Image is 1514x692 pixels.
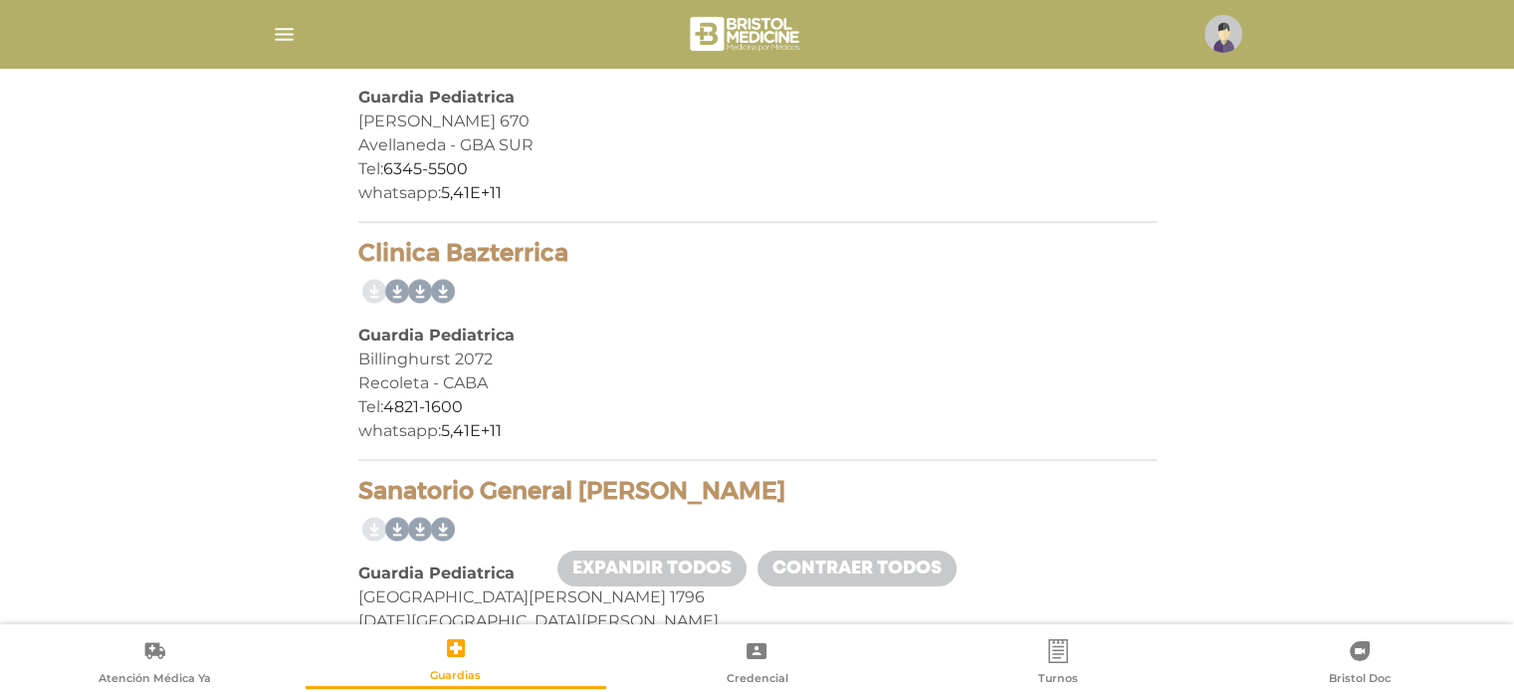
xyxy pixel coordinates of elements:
[358,419,1157,443] div: whatsapp:
[358,181,1157,205] div: whatsapp:
[383,397,463,416] a: 4821-1600
[606,638,908,689] a: Credencial
[1208,638,1510,689] a: Bristol Doc
[430,668,481,686] span: Guardias
[99,671,211,689] span: Atención Médica Ya
[358,133,1157,157] div: Avellaneda - GBA SUR
[757,551,957,586] a: Contraer todos
[908,638,1209,689] a: Turnos
[358,585,1157,609] div: [GEOGRAPHIC_DATA][PERSON_NAME] 1796
[306,635,607,689] a: Guardias
[358,110,1157,133] div: [PERSON_NAME] 670
[441,421,502,440] a: 5,41E+11
[441,183,502,202] a: 5,41E+11
[358,347,1157,371] div: Billinghurst 2072
[1329,671,1391,689] span: Bristol Doc
[687,10,805,58] img: bristol-medicine-blanco.png
[4,638,306,689] a: Atención Médica Ya
[358,371,1157,395] div: Recoleta - CABA
[358,88,515,107] b: Guardia Pediatrica
[358,395,1157,419] div: Tel:
[726,671,787,689] span: Credencial
[557,551,747,586] a: Expandir todos
[1204,15,1242,53] img: profile-placeholder.svg
[358,477,1157,506] h4: Sanatorio General [PERSON_NAME]
[358,326,515,345] b: Guardia Pediatrica
[358,609,1157,633] div: [DATE][GEOGRAPHIC_DATA][PERSON_NAME]
[272,22,297,47] img: Cober_menu-lines-white.svg
[358,157,1157,181] div: Tel:
[1038,671,1078,689] span: Turnos
[358,239,1157,268] h4: Clinica Bazterrica
[383,159,468,178] a: 6345-5500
